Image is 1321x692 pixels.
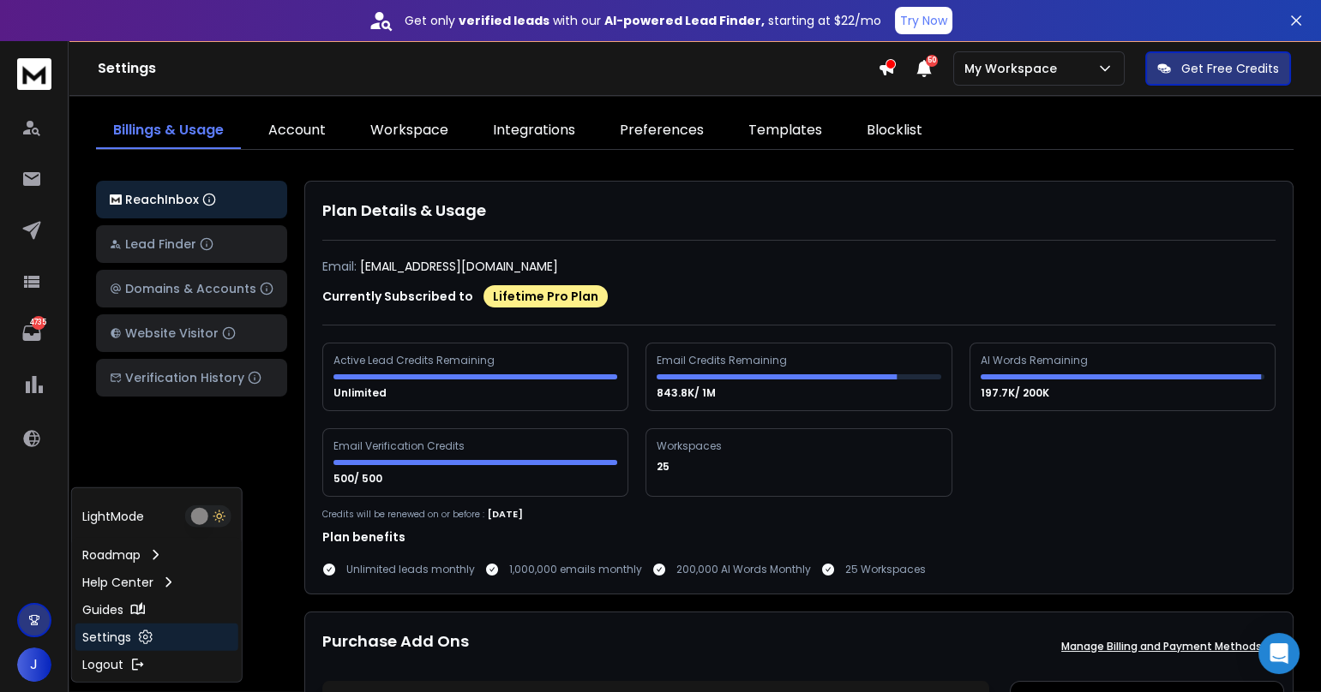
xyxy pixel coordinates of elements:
button: Verification History [96,359,287,397]
a: Integrations [476,113,592,149]
img: logo [17,58,51,90]
h1: Plan benefits [322,528,1276,546]
p: 197.7K/ 200K [981,386,1052,400]
p: 843.8K/ 1M [657,386,718,400]
p: Settings [82,629,131,646]
button: Get Free Credits [1145,51,1291,86]
p: Roadmap [82,546,141,564]
img: logo [110,194,122,206]
div: Lifetime Pro Plan [483,285,608,307]
button: J [17,647,51,682]
button: ReachInbox [96,181,287,218]
div: AI Words Remaining [981,354,1090,367]
button: Lead Finder [96,225,287,263]
p: Get Free Credits [1181,60,1279,77]
p: My Workspace [964,60,1064,77]
p: Light Mode [82,508,144,525]
a: Billings & Usage [96,113,241,149]
div: Open Intercom Messenger [1258,633,1300,674]
a: Preferences [603,113,721,149]
div: Email Verification Credits [333,439,467,453]
p: Guides [82,601,123,618]
h1: Plan Details & Usage [322,199,1276,223]
p: Try Now [900,12,947,29]
p: Logout [82,656,123,673]
div: Workspaces [657,439,724,453]
h1: Purchase Add Ons [322,629,469,664]
p: 200,000 AI Words Monthly [676,563,811,576]
a: Help Center [75,569,238,596]
strong: AI-powered Lead Finder, [604,12,765,29]
a: Workspace [353,113,465,149]
p: Help Center [82,574,153,591]
div: Email Credits Remaining [657,354,790,367]
button: Domains & Accounts [96,270,287,307]
p: 500/ 500 [333,472,385,486]
p: 25 [657,460,672,474]
div: Active Lead Credits Remaining [333,354,497,367]
button: Manage Billing and Payment Methods [1048,629,1276,664]
p: [EMAIL_ADDRESS][DOMAIN_NAME] [360,258,558,275]
p: 1,000,000 emails monthly [509,563,642,576]
h1: Settings [98,58,878,79]
p: Email: [322,258,357,275]
p: 25 Workspaces [845,563,926,576]
p: Get only with our starting at $22/mo [405,12,881,29]
strong: verified leads [459,12,549,29]
p: Credits will be renewed on or before : [322,508,484,521]
a: Blocklist [850,113,940,149]
a: Templates [731,113,839,149]
a: Account [251,113,343,149]
p: [DATE] [488,507,523,522]
p: 4735 [32,316,45,330]
a: Settings [75,623,238,651]
span: 50 [926,55,938,67]
p: Unlimited leads monthly [346,563,475,576]
p: Currently Subscribed to [322,288,473,305]
button: Try Now [895,7,952,34]
a: Roadmap [75,541,238,569]
p: Manage Billing and Payment Methods [1061,640,1262,653]
a: 4735 [15,316,49,350]
a: Guides [75,596,238,623]
p: Unlimited [333,386,389,400]
button: Website Visitor [96,314,287,352]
